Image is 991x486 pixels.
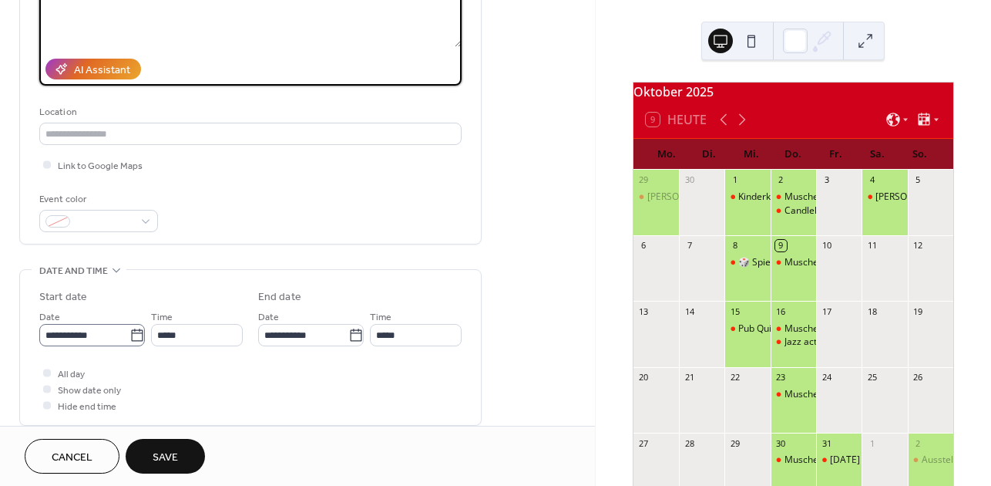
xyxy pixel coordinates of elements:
div: Muscheltag [784,454,835,467]
div: Muscheltag [784,322,835,336]
div: 12 [912,240,924,251]
div: Oktober 2025 [633,83,953,101]
div: 18 [866,305,878,317]
div: 22 [729,372,741,383]
div: Event color [39,191,155,208]
div: 29 [638,174,650,186]
div: Halloween Party [816,454,862,467]
div: 11 [866,240,878,251]
div: Mo. [646,139,688,170]
div: Muscheltag [771,388,816,401]
span: Date [258,309,279,326]
div: Candlelight Jazz [784,204,852,218]
div: Do. [772,139,815,170]
span: Time [370,309,391,326]
div: Adler Tanz [862,191,907,204]
span: Link to Google Maps [58,158,143,174]
div: 25 [866,372,878,383]
div: 30 [775,437,787,449]
div: [PERSON_NAME] [647,191,720,204]
div: Muscheltag [771,191,816,204]
div: Muscheltag [784,388,835,401]
div: 21 [684,372,695,383]
div: 2 [775,174,787,186]
div: 2 [912,437,924,449]
div: 13 [638,305,650,317]
button: Cancel [25,439,119,474]
div: 16 [775,305,787,317]
span: Show date only [58,383,121,399]
div: 9 [775,240,787,251]
span: Hide end time [58,399,116,415]
div: Fr. [815,139,857,170]
div: Pub Quiz [724,322,770,336]
div: 🎲 Spiele Abend🃏 [738,256,820,269]
div: End date [258,289,301,305]
div: 5 [912,174,924,186]
button: AI Assistant [45,59,141,79]
div: Muscheltag [771,256,816,269]
div: Jazz activ [784,336,824,349]
div: Candlelight Jazz [771,204,816,218]
div: Kai Magnus Sting [633,191,679,204]
div: 4 [866,174,878,186]
div: Muscheltag [771,322,816,336]
div: Kinderkino [724,191,770,204]
div: 17 [821,305,832,317]
div: Sa. [856,139,899,170]
div: Di. [687,139,730,170]
div: 29 [729,437,741,449]
div: Location [39,104,459,120]
div: Start date [39,289,87,305]
div: Muscheltag [784,191,835,204]
div: 6 [638,240,650,251]
span: Time [151,309,173,326]
span: Cancel [52,450,92,466]
div: 24 [821,372,832,383]
div: 3 [821,174,832,186]
div: Muscheltag [784,256,835,269]
span: All day [58,366,85,383]
div: 23 [775,372,787,383]
div: 30 [684,174,695,186]
div: Muscheltag [771,454,816,467]
span: Date and time [39,263,108,279]
div: 15 [729,305,741,317]
div: 28 [684,437,695,449]
div: Mi. [730,139,772,170]
div: 31 [821,437,832,449]
div: [PERSON_NAME] Tanz [875,191,971,204]
span: Date [39,309,60,326]
div: 26 [912,372,924,383]
div: Ausstellungseröffnung [908,454,953,467]
div: 7 [684,240,695,251]
div: 10 [821,240,832,251]
div: [DATE] Party [830,454,885,467]
span: Save [153,450,178,466]
div: 19 [912,305,924,317]
div: 1 [729,174,741,186]
div: Kinderkino [738,191,784,204]
div: 20 [638,372,650,383]
div: 1 [866,437,878,449]
div: 27 [638,437,650,449]
div: Jazz activ [771,336,816,349]
div: 🎲 Spiele Abend🃏 [724,256,770,269]
div: AI Assistant [74,62,130,79]
div: So. [899,139,941,170]
div: 8 [729,240,741,251]
div: Pub Quiz [738,322,776,336]
button: Save [126,439,205,474]
div: 14 [684,305,695,317]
